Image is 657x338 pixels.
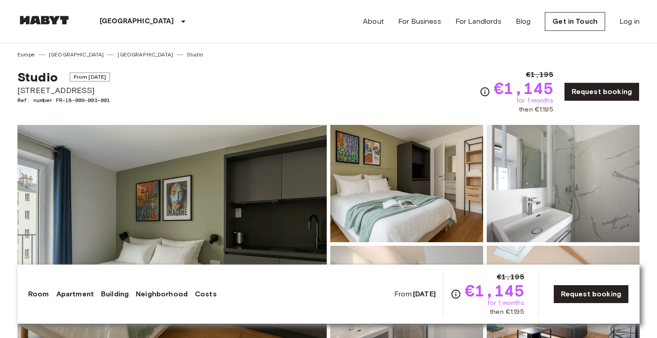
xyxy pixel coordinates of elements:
[195,289,217,299] a: Costs
[28,289,49,299] a: Room
[136,289,188,299] a: Neighborhood
[455,16,501,27] a: For Landlords
[330,125,483,242] img: Picture of unit FR-18-009-003-001
[564,82,640,101] a: Request booking
[17,96,110,104] span: Ref. number FR-18-009-003-001
[413,290,436,298] b: [DATE]
[619,16,640,27] a: Log in
[17,85,110,96] span: [STREET_ADDRESS]
[465,282,524,299] span: €1,145
[490,308,524,317] span: then €1,195
[494,80,553,96] span: €1,145
[70,73,110,81] span: From [DATE]
[451,289,461,299] svg: Check cost overview for full price breakdown. Please note that discounts apply to new joiners onl...
[517,96,553,105] span: for 1 months
[100,16,174,27] p: [GEOGRAPHIC_DATA]
[497,272,524,282] span: €1,195
[17,51,35,59] a: Europe
[17,16,71,25] img: Habyt
[398,16,441,27] a: For Business
[487,125,640,242] img: Picture of unit FR-18-009-003-001
[187,51,203,59] a: Studio
[101,289,129,299] a: Building
[519,105,553,114] span: then €1,195
[394,289,436,299] span: From:
[526,69,553,80] span: €1,195
[480,86,490,97] svg: Check cost overview for full price breakdown. Please note that discounts apply to new joiners onl...
[56,289,94,299] a: Apartment
[118,51,173,59] a: [GEOGRAPHIC_DATA]
[553,285,629,304] a: Request booking
[516,16,531,27] a: Blog
[545,12,605,31] a: Get in Touch
[488,299,524,308] span: for 1 months
[17,69,58,85] span: Studio
[363,16,384,27] a: About
[49,51,104,59] a: [GEOGRAPHIC_DATA]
